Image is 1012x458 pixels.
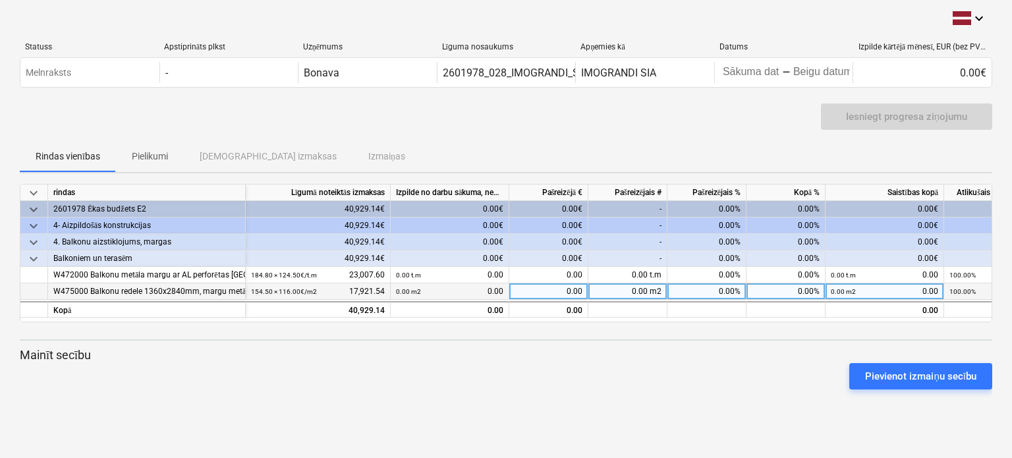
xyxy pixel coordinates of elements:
[949,288,976,295] small: 100.00%
[48,185,246,201] div: rindas
[746,201,826,217] div: 0.00%
[26,251,42,267] span: keyboard_arrow_down
[132,150,168,163] p: Pielikumi
[251,302,385,319] div: 40,929.14
[831,288,856,295] small: 0.00 m2
[509,267,588,283] div: 0.00
[442,42,571,52] div: Līguma nosaukums
[246,234,391,250] div: 40,929.14€
[826,250,944,267] div: 0.00€
[246,185,391,201] div: Līgumā noteiktās izmaksas
[36,150,100,163] p: Rindas vienības
[53,201,240,217] div: 2601978 Ēkas budžets E2
[53,234,240,250] div: 4. Balkonu aizstiklojums, margas
[509,234,588,250] div: 0.00€
[667,250,746,267] div: 0.00%
[826,201,944,217] div: 0.00€
[26,66,71,80] p: Melnraksts
[396,283,503,300] div: 0.00
[509,201,588,217] div: 0.00€
[831,272,856,279] small: 0.00 t.m
[26,202,42,217] span: keyboard_arrow_down
[443,67,869,79] div: 2601978_028_IMOGRANDI_SIA_20250908_Ligums_balkona_margas_2025-2_S8_1karta.pdf
[396,272,421,279] small: 0.00 t.m
[667,234,746,250] div: 0.00%
[164,42,293,52] div: Apstiprināts plkst
[26,218,42,234] span: keyboard_arrow_down
[831,267,938,283] div: 0.00
[391,250,509,267] div: 0.00€
[720,63,782,82] input: Sākuma datums
[391,217,509,234] div: 0.00€
[588,201,667,217] div: -
[396,267,503,283] div: 0.00
[865,368,976,385] div: Pievienot izmaiņu secību
[667,267,746,283] div: 0.00%
[826,185,944,201] div: Saistības kopā
[509,301,588,318] div: 0.00
[53,267,240,283] div: W472000 Balkonu metāla margu ar AL perforētas [GEOGRAPHIC_DATA](biezums 1.5mm) montāža atbilstoši...
[826,301,944,318] div: 0.00
[971,11,987,26] i: keyboard_arrow_down
[391,234,509,250] div: 0.00€
[25,42,154,51] div: Statuss
[304,67,339,79] div: Bonava
[509,217,588,234] div: 0.00€
[48,301,246,318] div: Kopā
[588,250,667,267] div: -
[509,283,588,300] div: 0.00
[580,42,709,52] div: Apņemies kā
[746,250,826,267] div: 0.00%
[849,363,992,389] button: Pievienot izmaiņu secību
[165,67,168,79] div: -
[667,283,746,300] div: 0.00%
[246,250,391,267] div: 40,929.14€
[667,185,746,201] div: Pašreizējais %
[53,250,240,267] div: Balkoniem un terasēm
[831,283,938,300] div: 0.00
[53,217,240,234] div: 4- Aizpildošās konstrukcijas
[746,217,826,234] div: 0.00%
[391,201,509,217] div: 0.00€
[719,42,848,51] div: Datums
[251,283,385,300] div: 17,921.54
[588,267,667,283] div: 0.00 t.m
[588,283,667,300] div: 0.00 m2
[391,185,509,201] div: Izpilde no darbu sākuma, neskaitot kārtējā mēneša izpildi
[667,217,746,234] div: 0.00%
[53,283,240,300] div: W475000 Balkonu redele 1360x2840mm, margu metāla [PERSON_NAME] cinkots un krāsots, izgatavots no ...
[581,67,656,79] div: IMOGRANDI SIA
[826,234,944,250] div: 0.00€
[746,185,826,201] div: Kopā %
[746,234,826,250] div: 0.00%
[858,42,987,52] div: Izpilde kārtējā mēnesī, EUR (bez PVN)
[246,217,391,234] div: 40,929.14€
[746,283,826,300] div: 0.00%
[396,302,503,319] div: 0.00
[782,69,791,76] div: -
[791,63,853,82] input: Beigu datums
[303,42,432,52] div: Uzņēmums
[251,288,317,295] small: 154.50 × 116.00€ / m2
[251,267,385,283] div: 23,007.60
[667,201,746,217] div: 0.00%
[26,185,42,201] span: keyboard_arrow_down
[949,272,976,279] small: 100.00%
[826,217,944,234] div: 0.00€
[588,185,667,201] div: Pašreizējais #
[853,62,992,83] div: 0.00€
[396,288,421,295] small: 0.00 m2
[509,185,588,201] div: Pašreizējā €
[246,201,391,217] div: 40,929.14€
[746,267,826,283] div: 0.00%
[26,235,42,250] span: keyboard_arrow_down
[588,217,667,234] div: -
[509,250,588,267] div: 0.00€
[588,234,667,250] div: -
[20,347,992,363] p: Mainīt secību
[251,272,317,279] small: 184.80 × 124.50€ / t.m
